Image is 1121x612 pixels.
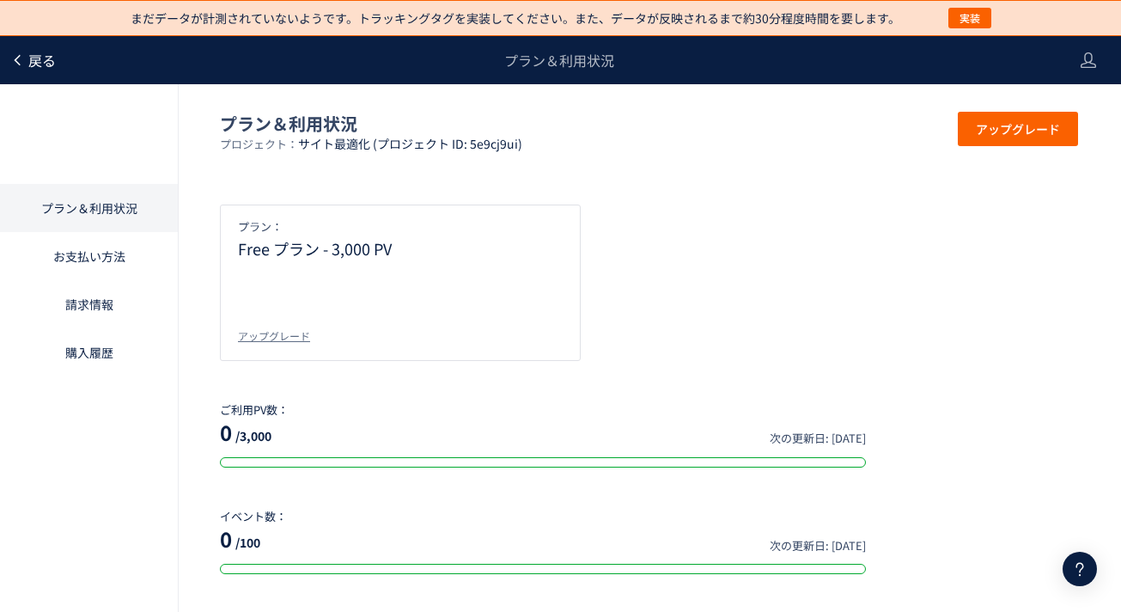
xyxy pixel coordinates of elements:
[220,402,866,418] p: ご利用PV数：
[770,538,866,554] span: 次の更新日: [DATE]
[298,135,522,152] span: サイト最適化 (プロジェクト ID: 5e9cj9ui)
[235,427,271,444] span: /3,000
[220,135,1080,163] p: プロジェクト：
[56,36,1063,84] div: プラン＆利用状況
[238,219,563,235] p: プラン：
[960,8,980,28] span: 実装
[976,112,1060,146] span: アップグレード
[220,417,232,447] span: 0
[958,112,1078,146] button: アップグレード
[235,534,260,551] span: /100
[238,328,310,343] div: アップグレード
[131,9,900,27] p: まだデータが計測されていないようです。トラッキングタグを実装してください。また、データが反映されるまで約30分程度時間を要します。
[770,431,866,447] span: 次の更新日: [DATE]
[28,50,56,70] span: 戻る
[220,523,232,554] span: 0
[220,112,1080,135] p: プラン＆利用状況
[238,240,563,257] p: Free プラン - 3,000 PV
[220,509,866,524] p: イベント数：
[948,8,991,28] button: 実装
